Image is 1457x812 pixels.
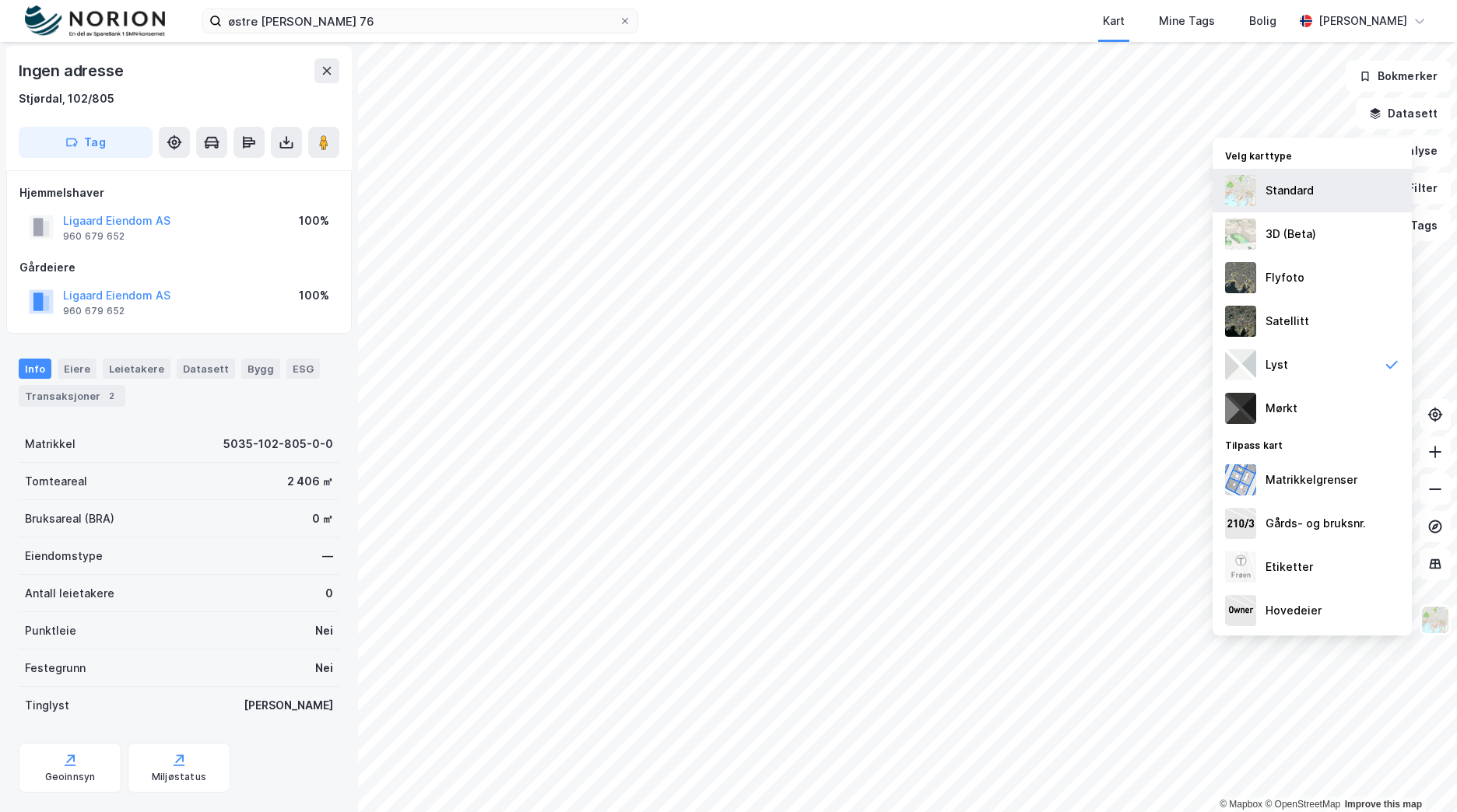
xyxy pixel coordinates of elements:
div: 5035-102-805-0-0 [223,435,333,453]
div: Gårds- og bruksnr. [1266,514,1366,533]
img: Z [1420,605,1450,635]
div: Geoinnsyn [45,771,96,783]
div: Hovedeier [1266,601,1322,620]
img: Z [1225,262,1256,293]
div: [PERSON_NAME] [244,696,333,715]
img: Z [1225,175,1256,206]
div: Ingen adresse [19,58,126,83]
div: Velg karttype [1213,141,1412,169]
div: Tilpass kart [1213,430,1412,458]
div: Festegrunn [25,659,86,677]
button: Tag [19,127,153,158]
div: Bygg [241,359,280,379]
div: Nei [315,659,333,677]
div: Standard [1266,181,1314,200]
div: [PERSON_NAME] [1318,12,1407,30]
div: Hjemmelshaver [19,184,339,202]
div: 960 679 652 [63,305,125,317]
div: 100% [299,286,329,305]
div: — [322,547,333,565]
div: Etiketter [1266,558,1313,576]
div: ESG [286,359,320,379]
img: Z [1225,551,1256,583]
img: nCdM7BzjoCAAAAAElFTkSuQmCC [1225,393,1256,424]
iframe: Chat Widget [1379,737,1457,812]
div: Tinglyst [25,696,69,715]
a: Mapbox [1220,799,1262,810]
div: Punktleie [25,621,76,640]
div: Kart [1103,12,1125,30]
div: Matrikkelgrenser [1266,471,1357,489]
img: Z [1225,219,1256,250]
img: 9k= [1225,306,1256,337]
input: Søk på adresse, matrikkel, gårdeiere, leietakere eller personer [222,9,619,33]
div: Info [19,359,51,379]
div: Eiere [58,359,97,379]
div: 0 [325,584,333,603]
div: Antall leietakere [25,584,114,603]
img: majorOwner.b5e170eddb5c04bfeeff.jpeg [1225,595,1256,626]
div: 0 ㎡ [312,509,333,528]
div: Stjørdal, 102/805 [19,89,114,108]
div: Nei [315,621,333,640]
div: Flyfoto [1266,268,1304,287]
div: Matrikkel [25,435,75,453]
div: 2 406 ㎡ [287,472,333,491]
div: Bruksareal (BRA) [25,509,114,528]
div: Mørkt [1266,399,1297,418]
button: Filter [1376,173,1451,204]
div: Satellitt [1266,312,1309,331]
a: Improve this map [1345,799,1422,810]
div: Leietakere [103,359,170,379]
button: Analyse [1360,135,1451,166]
div: 100% [299,212,329,230]
img: luj3wr1y2y3+OchiMxRmMxRlscgabnMEmZ7DJGWxyBpucwSZnsMkZbHIGm5zBJmewyRlscgabnMEmZ7DJGWxyBpucwSZnsMkZ... [1225,349,1256,380]
button: Bokmerker [1346,61,1451,92]
div: Transaksjoner [19,385,125,407]
button: Tags [1378,210,1451,241]
div: Kontrollprogram for chat [1379,737,1457,812]
img: norion-logo.80e7a08dc31c2e691866.png [25,5,165,37]
div: Lyst [1266,355,1288,374]
div: Tomteareal [25,472,87,491]
div: Gårdeiere [19,258,339,277]
div: 2 [104,388,119,404]
div: Datasett [177,359,235,379]
img: cadastreBorders.cfe08de4b5ddd52a10de.jpeg [1225,464,1256,495]
img: cadastreKeys.547ab17ec502f5a4ef2b.jpeg [1225,508,1256,539]
button: Datasett [1356,98,1451,129]
div: Eiendomstype [25,547,103,565]
div: Mine Tags [1159,12,1215,30]
div: 3D (Beta) [1266,225,1316,243]
div: 960 679 652 [63,230,125,243]
div: Miljøstatus [152,771,206,783]
div: Bolig [1249,12,1276,30]
a: OpenStreetMap [1265,799,1340,810]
